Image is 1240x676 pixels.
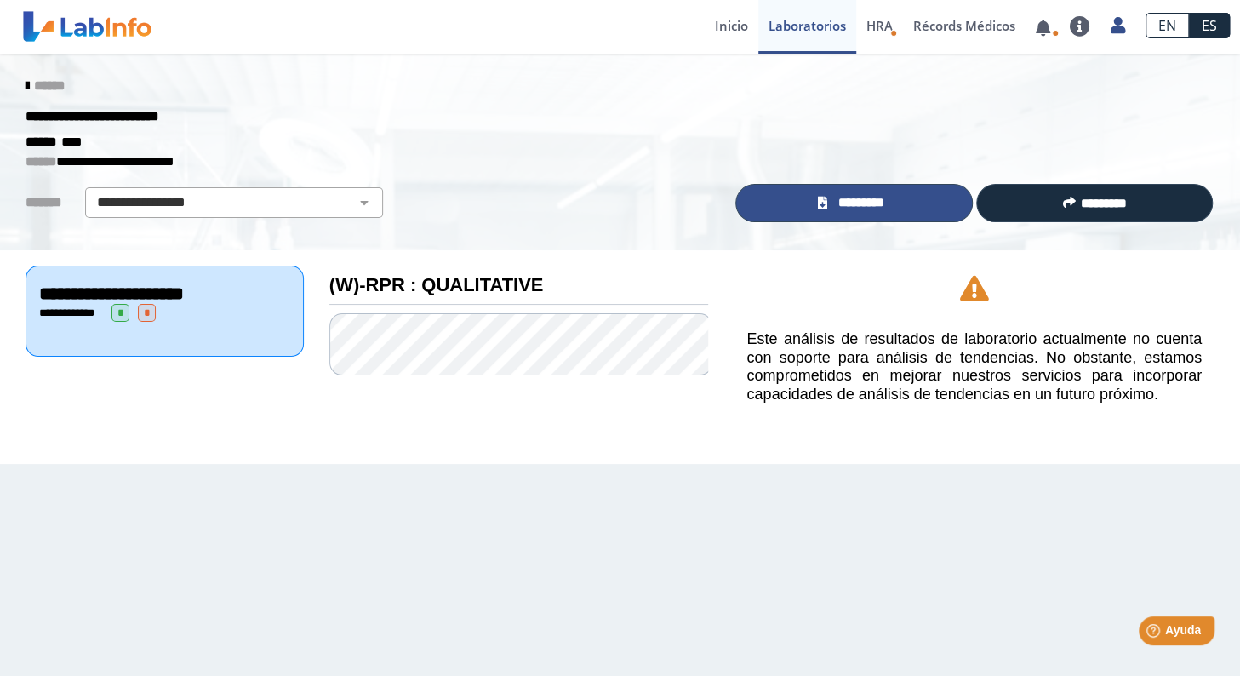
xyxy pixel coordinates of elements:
[746,330,1202,404] h5: Este análisis de resultados de laboratorio actualmente no cuenta con soporte para análisis de ten...
[1146,13,1189,38] a: EN
[1089,610,1221,657] iframe: Help widget launcher
[866,17,893,34] span: HRA
[329,274,544,295] b: (W)-RPR : QUALITATIVE
[1189,13,1230,38] a: ES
